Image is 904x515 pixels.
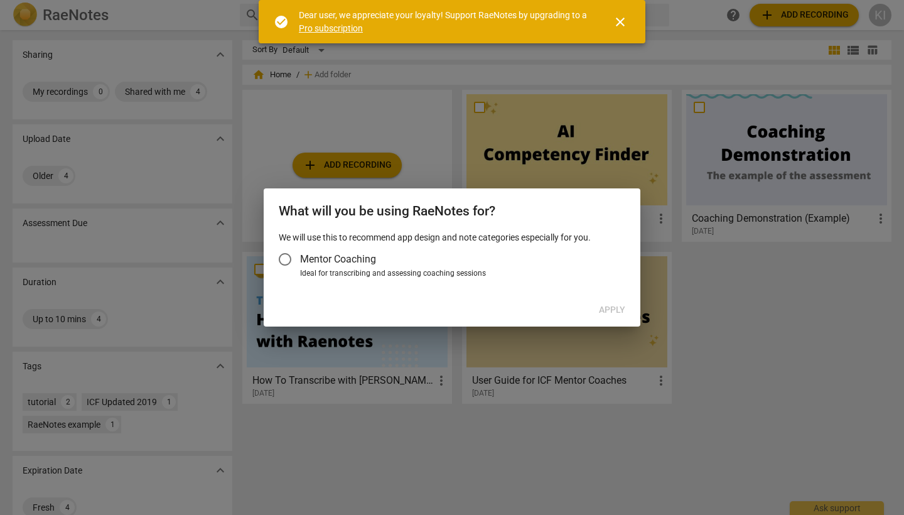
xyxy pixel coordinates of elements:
[279,203,625,219] h2: What will you be using RaeNotes for?
[279,231,625,244] p: We will use this to recommend app design and note categories especially for you.
[279,244,625,279] div: Account type
[300,268,621,279] div: Ideal for transcribing and assessing coaching sessions
[605,7,635,37] button: Close
[299,9,590,35] div: Dear user, we appreciate your loyalty! Support RaeNotes by upgrading to a
[613,14,628,30] span: close
[300,252,376,266] span: Mentor Coaching
[274,14,289,30] span: check_circle
[299,23,363,33] a: Pro subscription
